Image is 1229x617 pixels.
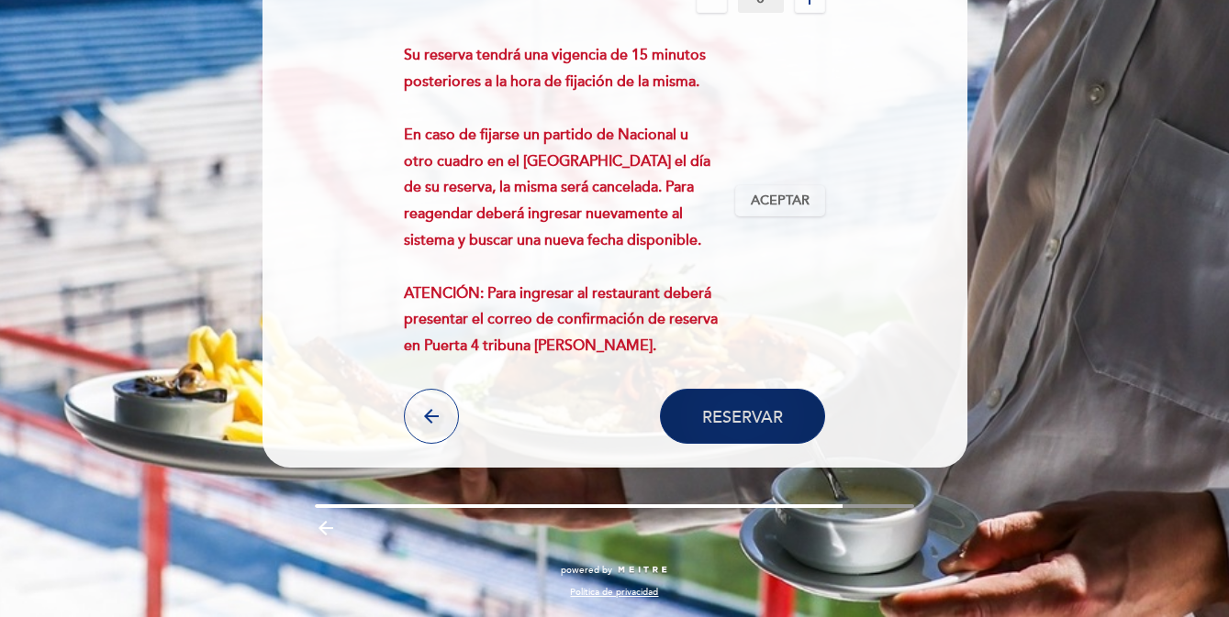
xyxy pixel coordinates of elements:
button: Aceptar [735,185,825,216]
span: Aceptar [751,192,810,211]
span: Reservar [702,406,783,426]
button: arrow_back [404,389,459,444]
button: Reservar [660,389,825,444]
i: arrow_back [420,405,442,427]
a: powered by [561,564,669,577]
div: Su reserva tendrá una vigencia de 15 minutos posteriores a la hora de fijación de la misma. En ca... [404,42,735,359]
a: Política de privacidad [570,586,658,599]
img: MEITRE [617,566,669,575]
i: arrow_backward [315,517,337,539]
span: powered by [561,564,612,577]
